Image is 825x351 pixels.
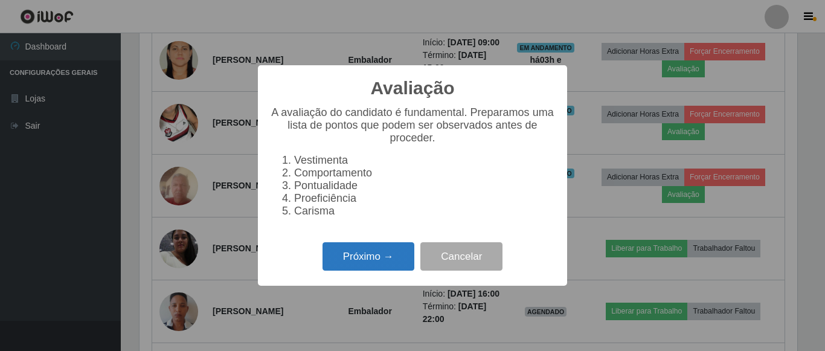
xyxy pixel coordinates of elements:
[294,167,555,179] li: Comportamento
[323,242,414,271] button: Próximo →
[294,179,555,192] li: Pontualidade
[270,106,555,144] p: A avaliação do candidato é fundamental. Preparamos uma lista de pontos que podem ser observados a...
[294,205,555,217] li: Carisma
[371,77,455,99] h2: Avaliação
[420,242,502,271] button: Cancelar
[294,192,555,205] li: Proeficiência
[294,154,555,167] li: Vestimenta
